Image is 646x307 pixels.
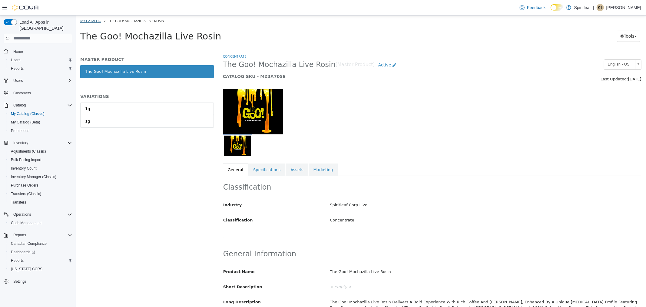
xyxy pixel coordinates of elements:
[541,15,565,26] button: Tools
[11,200,26,205] span: Transfers
[8,219,72,227] span: Cash Management
[8,190,72,197] span: Transfers (Classic)
[597,4,604,11] div: Kyle T
[13,140,28,145] span: Inventory
[147,148,172,161] a: General
[8,248,38,256] a: Dashboards
[1,89,75,97] button: Customers
[6,265,75,273] button: [US_STATE] CCRS
[13,103,26,108] span: Catalog
[303,47,316,52] span: Active
[11,191,41,196] span: Transfers (Classic)
[13,49,23,54] span: Home
[5,41,138,47] h5: MASTER PRODUCT
[13,91,31,96] span: Customers
[11,157,41,162] span: Bulk Pricing Import
[147,187,166,192] span: Industry
[8,165,39,172] a: Inventory Count
[5,50,138,62] a: The Goo! Mochazilla Live Rosin
[8,56,23,64] a: Users
[11,77,25,84] button: Users
[147,269,187,274] span: Short Description
[11,139,31,147] button: Inventory
[593,4,594,11] p: |
[147,202,177,207] span: Classification
[8,199,72,206] span: Transfers
[1,101,75,110] button: Catalog
[6,164,75,173] button: Inventory Count
[551,4,563,11] input: Dark Mode
[11,221,41,225] span: Cash Management
[4,45,72,302] nav: Complex example
[11,258,24,263] span: Reports
[250,266,570,277] div: < empty >
[147,284,185,289] span: Long Description
[8,65,26,72] a: Reports
[8,156,44,164] a: Bulk Pricing Import
[13,279,26,284] span: Settings
[9,103,15,109] div: 1g
[6,173,75,181] button: Inventory Manager (Classic)
[11,149,46,154] span: Adjustments (Classic)
[1,76,75,85] button: Users
[250,200,570,210] div: Concentrate
[147,167,565,177] h2: Classification
[8,148,72,155] span: Adjustments (Classic)
[5,15,145,26] span: The Goo! Mochazilla Live Rosin
[8,248,72,256] span: Dashboards
[1,231,75,239] button: Reports
[6,64,75,73] button: Reports
[11,231,28,239] button: Reports
[11,278,29,285] a: Settings
[147,39,171,43] a: Concentrate
[8,190,44,197] a: Transfers (Classic)
[147,45,260,54] span: The Goo! Mochazilla Live Rosin
[527,5,545,11] span: Feedback
[8,56,72,64] span: Users
[574,4,591,11] p: Spiritleaf
[8,182,72,189] span: Purchase Orders
[8,257,26,264] a: Reports
[250,251,570,262] div: The Goo! Mochazilla Live Rosin
[6,118,75,127] button: My Catalog (Beta)
[147,58,459,64] h5: CATALOG SKU - MZ3A705E
[8,265,72,273] span: Washington CCRS
[8,148,48,155] a: Adjustments (Classic)
[8,110,72,117] span: My Catalog (Classic)
[1,210,75,219] button: Operations
[8,156,72,164] span: Bulk Pricing Import
[9,90,15,96] div: 1g
[8,182,41,189] a: Purchase Orders
[11,278,72,285] span: Settings
[8,119,72,126] span: My Catalog (Beta)
[606,4,641,11] p: [PERSON_NAME]
[6,110,75,118] button: My Catalog (Classic)
[8,165,72,172] span: Inventory Count
[11,139,72,147] span: Inventory
[11,102,72,109] span: Catalog
[11,66,24,71] span: Reports
[1,139,75,147] button: Inventory
[8,119,43,126] a: My Catalog (Beta)
[6,181,75,190] button: Purchase Orders
[528,44,558,54] span: English - US
[11,174,56,179] span: Inventory Manager (Classic)
[5,3,25,8] a: My Catalog
[11,183,38,188] span: Purchase Orders
[11,128,29,133] span: Promotions
[13,212,31,217] span: Operations
[8,127,32,134] a: Promotions
[11,211,34,218] button: Operations
[6,219,75,227] button: Cash Management
[6,256,75,265] button: Reports
[11,48,72,55] span: Home
[517,2,548,14] a: Feedback
[12,5,39,11] img: Cova
[13,233,26,238] span: Reports
[598,4,602,11] span: KT
[8,199,28,206] a: Transfers
[6,56,75,64] button: Users
[6,190,75,198] button: Transfers (Classic)
[173,148,210,161] a: Specifications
